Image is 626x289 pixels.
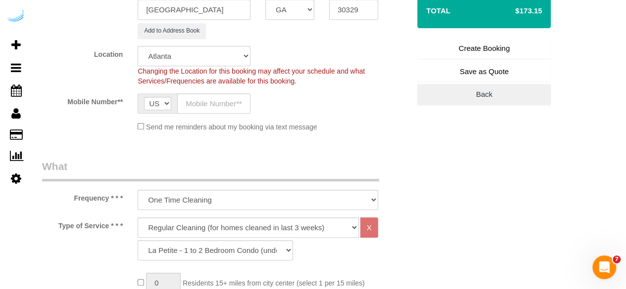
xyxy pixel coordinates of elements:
[417,38,551,59] a: Create Booking
[35,217,130,231] label: Type of Service * * *
[138,67,365,85] span: Changing the Location for this booking may affect your schedule and what Services/Frequencies are...
[417,84,551,105] a: Back
[613,255,621,263] span: 7
[35,190,130,203] label: Frequency * * *
[485,7,542,15] h4: $173.15
[177,93,250,114] input: Mobile Number**
[42,159,379,181] legend: What
[35,46,130,59] label: Location
[35,93,130,107] label: Mobile Number**
[146,123,317,131] span: Send me reminders about my booking via text message
[592,255,616,279] iframe: Intercom live chat
[183,279,365,287] span: Residents 15+ miles from city center (select 1 per 15 miles)
[426,6,450,15] strong: Total
[138,23,206,39] button: Add to Address Book
[6,10,26,24] img: Automaid Logo
[417,61,551,82] a: Save as Quote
